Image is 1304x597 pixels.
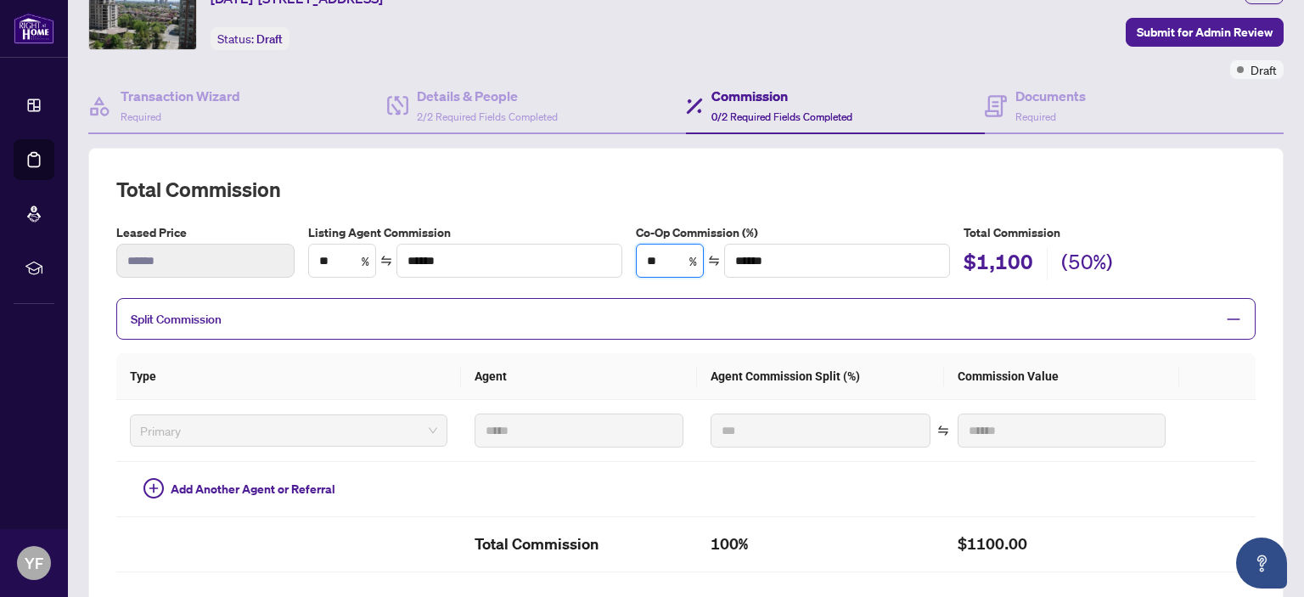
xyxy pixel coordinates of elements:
[116,298,1256,340] div: Split Commission
[211,27,289,50] div: Status:
[25,551,43,575] span: YF
[708,255,720,267] span: swap
[1015,110,1056,123] span: Required
[121,110,161,123] span: Required
[1061,248,1113,280] h2: (50%)
[121,86,240,106] h4: Transaction Wizard
[417,110,558,123] span: 2/2 Required Fields Completed
[256,31,283,47] span: Draft
[711,86,852,106] h4: Commission
[116,223,295,242] label: Leased Price
[116,353,461,400] th: Type
[1236,538,1287,589] button: Open asap
[711,531,930,558] h2: 100%
[143,478,164,498] span: plus-circle
[1015,86,1086,106] h4: Documents
[944,353,1179,400] th: Commission Value
[711,110,852,123] span: 0/2 Required Fields Completed
[417,86,558,106] h4: Details & People
[461,353,696,400] th: Agent
[116,176,1256,203] h2: Total Commission
[1226,312,1241,327] span: minus
[14,13,54,44] img: logo
[1126,18,1284,47] button: Submit for Admin Review
[171,480,335,498] span: Add Another Agent or Referral
[140,418,437,443] span: Primary
[131,312,222,327] span: Split Commission
[964,223,1256,242] h5: Total Commission
[380,255,392,267] span: swap
[964,248,1033,280] h2: $1,100
[1251,60,1277,79] span: Draft
[636,223,950,242] label: Co-Op Commission (%)
[1137,19,1273,46] span: Submit for Admin Review
[308,223,622,242] label: Listing Agent Commission
[697,353,944,400] th: Agent Commission Split (%)
[937,425,949,436] span: swap
[475,531,683,558] h2: Total Commission
[130,476,349,503] button: Add Another Agent or Referral
[958,531,1166,558] h2: $1100.00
